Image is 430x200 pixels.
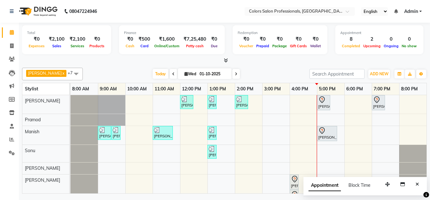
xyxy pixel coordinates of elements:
[112,127,120,139] div: [PERSON_NAME], TK05, 09:30 AM-09:45 AM, [PERSON_NAME] Slyting
[372,84,392,94] a: 7:00 PM
[181,96,193,108] div: [PERSON_NAME], TK08, 12:00 PM-12:30 PM, Hair Cut - Hair Cut [DEMOGRAPHIC_DATA]
[404,8,418,15] span: Admin
[183,71,198,76] span: Wed
[46,36,67,43] div: ₹2,100
[235,96,247,108] div: [PERSON_NAME], TK03, 02:00 PM-02:30 PM, Hair Cut - Hair Cut [DEMOGRAPHIC_DATA]
[184,44,205,48] span: Petty cash
[209,44,219,48] span: Due
[368,70,390,78] button: ADD NEW
[209,36,220,43] div: ₹0
[309,69,365,79] input: Search Appointment
[67,36,88,43] div: ₹2,100
[238,30,322,36] div: Redemption
[362,36,382,43] div: 2
[308,36,322,43] div: ₹0
[126,84,148,94] a: 10:00 AM
[238,36,255,43] div: ₹0
[25,165,60,171] span: [PERSON_NAME]
[308,180,341,191] span: Appointment
[288,36,308,43] div: ₹0
[318,96,330,109] div: [PERSON_NAME], TK01, 05:00 PM-05:30 PM, Hair Cut - Hair Cut [DEMOGRAPHIC_DATA]
[400,44,418,48] span: No show
[345,84,365,94] a: 6:00 PM
[124,44,136,48] span: Cash
[25,148,35,153] span: Sonu
[16,3,59,20] img: logo
[180,84,203,94] a: 12:00 PM
[136,36,153,43] div: ₹500
[340,44,362,48] span: Completed
[69,44,86,48] span: Services
[27,30,106,36] div: Total
[25,129,39,134] span: Manish
[25,117,41,123] span: Pramod
[69,3,97,20] b: 08047224946
[62,71,65,76] a: x
[208,146,216,158] div: [PERSON_NAME], TK06, 01:00 PM-01:20 PM, Hair Wash - [DEMOGRAPHIC_DATA] Wash and Styling
[88,44,106,48] span: Products
[413,180,422,189] button: Close
[271,44,288,48] span: Package
[290,84,310,94] a: 4:00 PM
[208,127,216,139] div: [PERSON_NAME], TK07, 01:00 PM-01:15 PM, [MEDICAL_DATA] - [PERSON_NAME] trim
[235,84,255,94] a: 2:00 PM
[153,84,176,94] a: 11:00 AM
[317,84,337,94] a: 5:00 PM
[88,36,106,43] div: ₹0
[208,96,216,108] div: [PERSON_NAME], TK09, 01:00 PM-01:15 PM, [PERSON_NAME] Slyting
[340,36,362,43] div: 8
[382,36,400,43] div: 0
[25,177,60,183] span: [PERSON_NAME]
[27,36,46,43] div: ₹0
[124,30,220,36] div: Finance
[51,44,63,48] span: Sales
[153,36,181,43] div: ₹1,600
[362,44,382,48] span: Upcoming
[27,44,46,48] span: Expenses
[153,69,168,79] span: Today
[400,36,418,43] div: 0
[124,36,136,43] div: ₹0
[271,36,288,43] div: ₹0
[153,44,181,48] span: Online/Custom
[382,44,400,48] span: Ongoing
[99,127,110,139] div: [PERSON_NAME], TK05, 09:00 AM-09:30 AM, Hair Cut - Hair Cut [DEMOGRAPHIC_DATA]
[372,96,384,109] div: [PERSON_NAME], TK10, 07:00 PM-07:30 PM, Hair Cut - Hair Cut [DEMOGRAPHIC_DATA]
[198,69,229,79] input: 2025-10-01
[348,182,371,188] span: Block Time
[153,127,172,139] div: [PERSON_NAME], TK04, 11:00 AM-11:45 AM, Hair Cut - Hair Cut [DEMOGRAPHIC_DATA]
[98,84,118,94] a: 9:00 AM
[208,84,228,94] a: 1:00 PM
[318,127,337,140] div: [PERSON_NAME], TK02, 05:00 PM-05:45 PM, Hair Coloring - Touch up [DEMOGRAPHIC_DATA] (INOVA)
[308,44,322,48] span: Wallet
[238,44,255,48] span: Voucher
[139,44,150,48] span: Card
[288,44,308,48] span: Gift Cards
[25,86,38,92] span: Stylist
[370,71,388,76] span: ADD NEW
[255,44,271,48] span: Prepaid
[181,36,209,43] div: ₹7,25,480
[399,84,419,94] a: 8:00 PM
[263,84,282,94] a: 3:00 PM
[25,98,60,104] span: [PERSON_NAME]
[290,175,298,189] div: [PERSON_NAME], TK11, 04:00 PM-04:15 PM, Eyebrows(threading)
[255,36,271,43] div: ₹0
[28,71,62,76] span: [PERSON_NAME]
[68,70,77,75] span: +7
[340,30,418,36] div: Appointment
[71,84,91,94] a: 8:00 AM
